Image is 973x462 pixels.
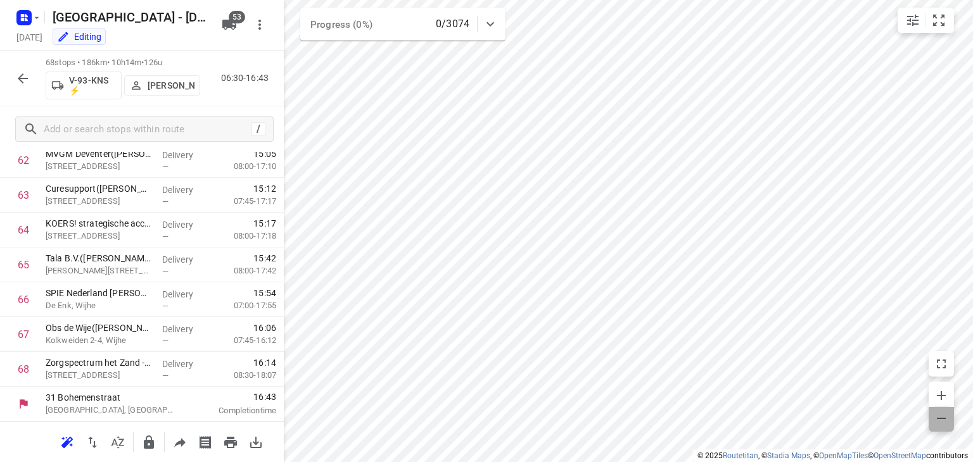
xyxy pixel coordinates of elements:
[46,230,152,242] p: Bergweidedijk 2, Deventer
[162,184,209,196] p: Delivery
[46,265,152,277] p: Van Dongenstraat 34, Broekland
[253,322,276,334] span: 16:06
[136,430,162,455] button: Lock route
[18,259,29,271] div: 65
[148,80,194,91] p: [PERSON_NAME]
[46,252,152,265] p: Tala B.V.([PERSON_NAME])
[218,435,243,447] span: Print route
[46,299,152,312] p: De Enk, Wijhe
[253,356,276,369] span: 16:14
[46,57,200,69] p: 68 stops • 186km • 10h14m
[697,451,968,460] li: © 2025 , © , © © contributors
[900,8,925,33] button: Map settings
[18,189,29,201] div: 63
[213,334,276,347] p: 07:45-16:12
[46,195,152,208] p: Bergweidedijk 7, Deventer
[193,390,276,403] span: 16:43
[46,356,152,369] p: Zorgspectrum het Zand - Het Weijtendaal(Henry Bruinewoud)
[18,224,29,236] div: 64
[217,12,242,37] button: 53
[162,288,209,301] p: Delivery
[46,287,152,299] p: SPIE Nederland B.V. - Wijhe(Patricia Blankvoort)
[253,287,276,299] span: 15:54
[253,147,276,160] span: 15:05
[162,162,169,172] span: —
[167,435,193,447] span: Share route
[162,253,209,266] p: Delivery
[767,451,810,460] a: Stadia Maps
[80,435,105,447] span: Reverse route
[253,252,276,265] span: 15:42
[193,435,218,447] span: Print shipping labels
[193,404,276,417] p: Completion time
[162,336,169,346] span: —
[162,323,209,335] p: Delivery
[898,8,954,33] div: small contained button group
[162,301,169,311] span: —
[46,160,152,173] p: Bergweidedijk 14, Deventer
[162,358,209,370] p: Delivery
[162,371,169,380] span: —
[213,160,276,173] p: 08:00-17:10
[247,12,272,37] button: More
[723,451,758,460] a: Routetitan
[46,334,152,347] p: Kolkweiden 2-4, Wijhe
[46,147,152,160] p: MVGM Deventer(Hans Gelens)
[251,122,265,136] div: /
[819,451,868,460] a: OpenMapTiles
[213,265,276,277] p: 08:00-17:42
[46,391,177,404] p: 31 Bohemenstraat
[213,195,276,208] p: 07:45-17:17
[162,149,209,161] p: Delivery
[105,435,130,447] span: Sort by time window
[124,75,200,96] button: [PERSON_NAME]
[11,30,48,44] h5: Project date
[162,218,209,231] p: Delivery
[18,294,29,306] div: 66
[44,120,251,139] input: Add or search stops within route
[141,58,144,67] span: •
[162,232,169,241] span: —
[18,154,29,166] div: 62
[300,8,506,41] div: Progress (0%)0/3074
[46,182,152,195] p: Curesupport([PERSON_NAME])
[144,58,162,67] span: 126u
[213,299,276,312] p: 07:00-17:55
[253,217,276,230] span: 15:17
[310,19,372,30] span: Progress (0%)
[18,328,29,340] div: 67
[213,369,276,382] p: 08:30-18:07
[69,75,116,96] p: V-93-KNS ⚡
[221,72,274,85] p: 06:30-16:43
[46,217,152,230] p: KOERS! strategische accountants BV(D.R. Schipholt)
[162,197,169,206] span: —
[926,8,951,33] button: Fit zoom
[243,435,269,447] span: Download route
[46,322,152,334] p: Obs de Wije(Caroline Oonk)
[54,435,80,447] span: Reoptimize route
[48,7,212,27] h5: Rename
[253,182,276,195] span: 15:12
[18,363,29,375] div: 68
[436,16,469,32] p: 0/3074
[46,404,177,416] p: [GEOGRAPHIC_DATA], [GEOGRAPHIC_DATA]
[46,72,122,99] button: V-93-KNS ⚡
[57,30,101,43] div: You are currently in edit mode.
[162,266,169,276] span: —
[46,369,152,382] p: [STREET_ADDRESS]
[213,230,276,242] p: 08:00-17:18
[874,451,926,460] a: OpenStreetMap
[229,11,245,23] span: 53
